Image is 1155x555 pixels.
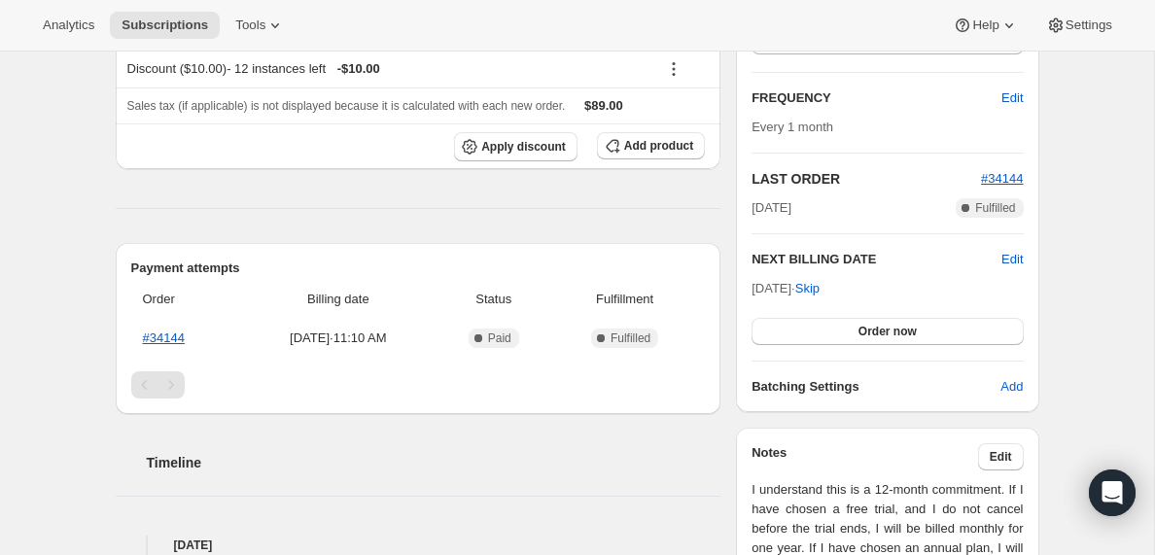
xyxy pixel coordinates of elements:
h2: NEXT BILLING DATE [752,250,1001,269]
span: [DATE] · [752,281,820,295]
span: Sales tax (if applicable) is not displayed because it is calculated with each new order. [127,99,566,113]
span: [DATE] [752,198,791,218]
span: Analytics [43,17,94,33]
th: Order [131,278,240,321]
span: Status [442,290,544,309]
span: Edit [990,449,1012,465]
h2: Timeline [147,453,721,472]
span: [DATE] · 11:10 AM [245,329,431,348]
span: Add product [624,138,693,154]
div: Discount ($10.00) - 12 instances left [127,59,647,79]
span: $89.00 [584,98,623,113]
span: Edit [1001,88,1023,108]
a: #34144 [143,330,185,345]
button: Edit [978,443,1024,470]
h6: Batching Settings [752,377,1000,397]
button: Tools [224,12,297,39]
span: Tools [235,17,265,33]
button: Edit [990,83,1034,114]
button: Add [989,371,1034,402]
span: Every 1 month [752,120,833,134]
div: Open Intercom Messenger [1089,469,1136,516]
button: Analytics [31,12,106,39]
button: Apply discount [454,132,577,161]
span: Add [1000,377,1023,397]
span: Order now [858,324,917,339]
button: Settings [1034,12,1124,39]
span: - $10.00 [337,59,380,79]
h2: LAST ORDER [752,169,981,189]
h3: Notes [752,443,978,470]
nav: Pagination [131,371,706,399]
span: Billing date [245,290,431,309]
button: Edit [1001,250,1023,269]
span: Skip [795,279,820,298]
button: Add product [597,132,705,159]
span: Fulfilled [975,200,1015,216]
span: Fulfillment [556,290,693,309]
button: Help [941,12,1030,39]
span: Settings [1066,17,1112,33]
h4: [DATE] [116,536,721,555]
span: Help [972,17,998,33]
span: Apply discount [481,139,566,155]
h2: Payment attempts [131,259,706,278]
h2: FREQUENCY [752,88,1001,108]
span: Fulfilled [611,330,650,346]
button: Skip [784,273,831,304]
span: Paid [488,330,511,346]
button: Subscriptions [110,12,220,39]
span: Subscriptions [122,17,208,33]
a: #34144 [981,171,1023,186]
button: #34144 [981,169,1023,189]
button: Order now [752,318,1023,345]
